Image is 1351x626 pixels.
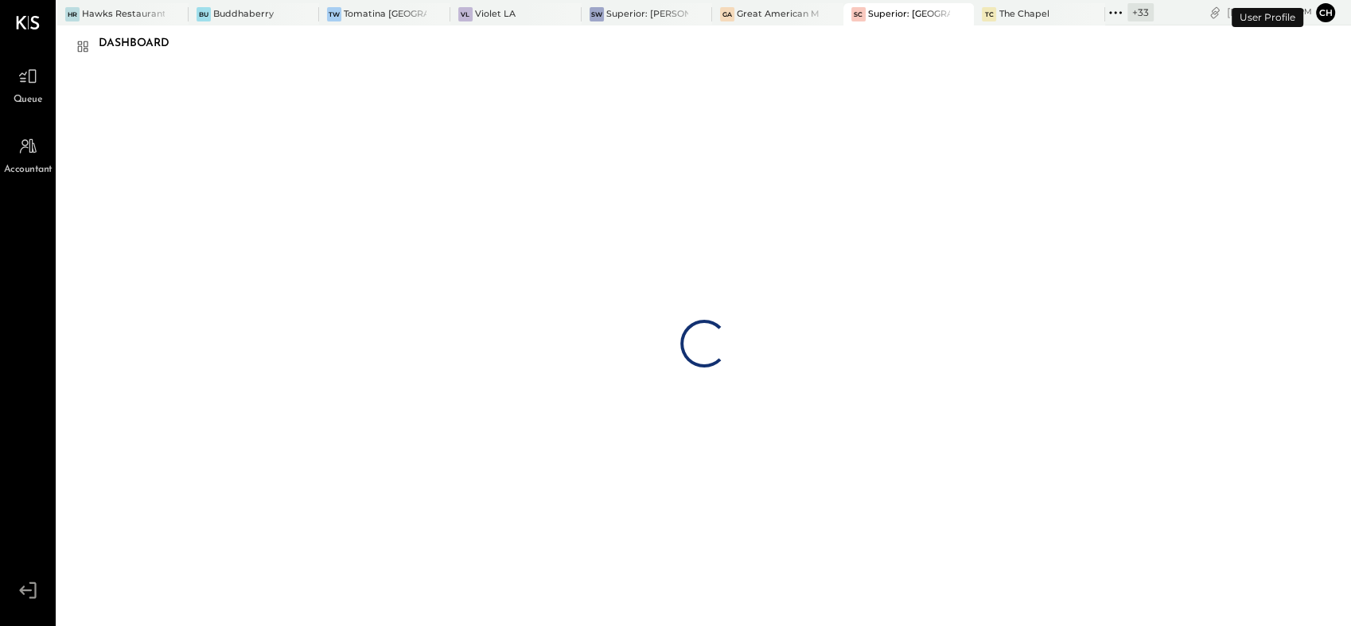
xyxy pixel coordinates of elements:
div: copy link [1207,4,1223,21]
div: SC [851,7,866,21]
span: 6 : 27 [1264,5,1296,20]
div: + 33 [1127,3,1154,21]
div: User Profile [1232,8,1303,27]
div: [DATE] [1227,5,1312,20]
div: VL [458,7,473,21]
div: Dashboard [99,31,185,56]
span: Queue [14,93,43,107]
div: The Chapel [999,8,1049,21]
div: Great American Music Hall [737,8,820,21]
div: Buddhaberry [213,8,274,21]
div: Superior: [GEOGRAPHIC_DATA] [868,8,951,21]
div: Tomatina [GEOGRAPHIC_DATA] [344,8,426,21]
a: Queue [1,61,55,107]
div: Superior: [PERSON_NAME] [606,8,689,21]
div: Bu [197,7,211,21]
div: Violet LA [475,8,516,21]
div: TC [982,7,996,21]
a: Accountant [1,131,55,177]
div: Hawks Restaurant [82,8,165,21]
span: Accountant [4,163,53,177]
div: HR [65,7,80,21]
div: GA [720,7,734,21]
span: pm [1298,6,1312,17]
div: TW [327,7,341,21]
button: Ch [1316,3,1335,22]
div: SW [590,7,604,21]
